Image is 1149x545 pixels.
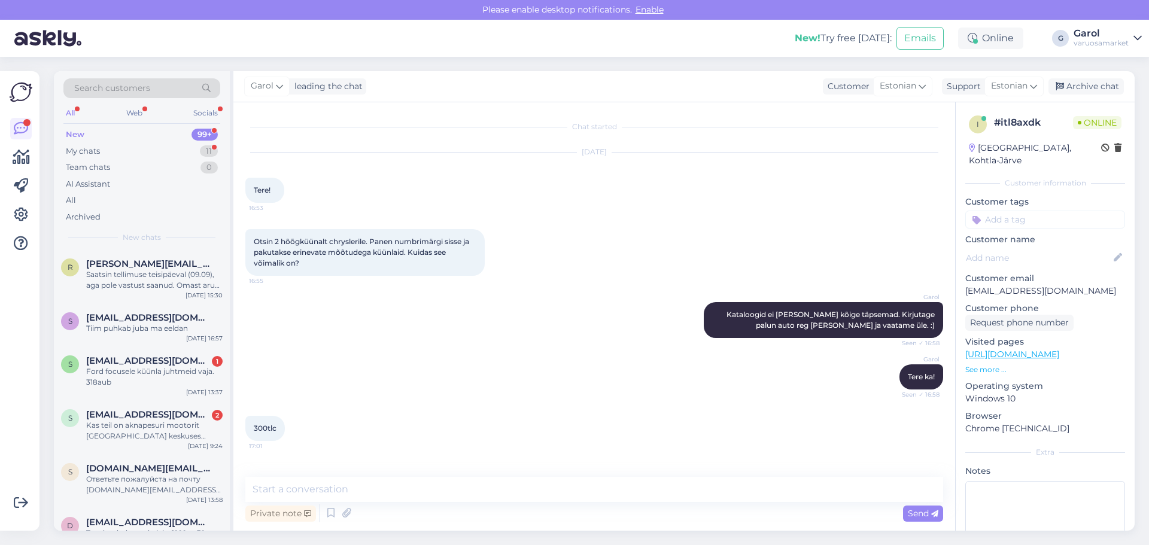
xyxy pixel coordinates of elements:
div: G [1052,30,1069,47]
img: Askly Logo [10,81,32,103]
p: Customer tags [965,196,1125,208]
div: 1 [212,356,223,367]
span: s [68,467,72,476]
span: S [68,413,72,422]
div: My chats [66,145,100,157]
span: d [67,521,73,530]
div: [DATE] 13:37 [186,388,223,397]
p: See more ... [965,364,1125,375]
span: New chats [123,232,161,243]
div: Team chats [66,162,110,173]
a: [URL][DOMAIN_NAME] [965,349,1059,360]
div: Extra [965,447,1125,458]
div: varuosamarket [1074,38,1129,48]
div: 2 [212,410,223,421]
span: 16:55 [249,276,294,285]
p: Chrome [TECHNICAL_ID] [965,422,1125,435]
div: Archived [66,211,101,223]
div: [GEOGRAPHIC_DATA], Kohtla-Järve [969,142,1101,167]
span: Estonian [991,80,1028,93]
span: danielmarkultcak61@gmail.com [86,517,211,528]
div: Socials [191,105,220,121]
div: Customer [823,80,870,93]
div: [DATE] 9:24 [188,442,223,450]
div: Customer information [965,178,1125,188]
div: 99+ [191,129,218,141]
button: Emails [896,27,944,50]
span: Tere! [254,185,270,194]
span: Seen ✓ 16:58 [895,390,940,399]
div: Ответьте пожалуйста на почту [DOMAIN_NAME][EMAIL_ADDRESS][DOMAIN_NAME] [86,474,223,495]
div: Kas teil on aknapesuri mootorit [GEOGRAPHIC_DATA] keskuses saadaval? Bmw 520D [DATE] aasta mudelile? [86,420,223,442]
span: Enable [632,4,667,15]
span: 17:01 [249,442,294,450]
div: Online [958,28,1023,49]
span: Kataloogid ei [PERSON_NAME] kõige täpsemad. Kirjutage palun auto reg [PERSON_NAME] ja vaatame üle... [727,310,937,330]
div: [DATE] 15:30 [186,291,223,300]
p: Notes [965,465,1125,477]
span: Siseminevabadus@gmail.com [86,312,211,323]
div: New [66,129,84,141]
div: Try free [DATE]: [795,31,892,45]
div: Web [124,105,145,121]
b: New! [795,32,820,44]
div: All [63,105,77,121]
p: Customer phone [965,302,1125,315]
div: [DATE] 16:57 [186,334,223,343]
div: [DATE] 13:58 [186,495,223,504]
p: Operating system [965,380,1125,392]
span: 16:53 [249,203,294,212]
span: 300tlc [254,424,276,433]
div: # itl8axdk [994,115,1073,130]
span: Search customers [74,82,150,95]
span: Send [908,508,938,519]
div: Garol [1074,29,1129,38]
div: 11 [200,145,218,157]
input: Add name [966,251,1111,264]
div: Tiim puhkab juba ma eeldan [86,323,223,334]
span: Svenvene06@gmail.com [86,409,211,420]
span: Garol [895,355,940,364]
div: Ford focusele küünla juhtmeid vaja. 318aub [86,366,223,388]
div: leading the chat [290,80,363,93]
span: s [68,360,72,369]
span: Estonian [880,80,916,93]
div: [DATE] [245,147,943,157]
span: savkor.auto@gmail.com [86,463,211,474]
p: Customer name [965,233,1125,246]
div: Saatsin tellimuse teisipäeval (09.09), aga pole vastust saanud. Omast arust tegin ka veebipoes hi... [86,269,223,291]
span: seppelger@gmail.com [86,355,211,366]
div: AI Assistant [66,178,110,190]
p: Windows 10 [965,392,1125,405]
span: S [68,316,72,325]
div: Support [942,80,981,93]
div: All [66,194,76,206]
p: Customer email [965,272,1125,285]
div: 0 [200,162,218,173]
span: Tere ka! [908,372,935,381]
span: Otsin 2 hõõgküünalt chryslerile. Panen numbrimärgi sisse ja pakutakse erinevate mõõtudega küünlai... [254,237,471,267]
span: Garol [895,293,940,302]
a: Garolvaruosamarket [1074,29,1142,48]
span: i [977,120,979,129]
span: Garol [251,80,273,93]
p: Browser [965,410,1125,422]
span: r [68,263,73,272]
div: Private note [245,506,316,522]
span: raile.yoshito@milrem.com [86,258,211,269]
div: Archive chat [1048,78,1124,95]
div: Chat started [245,121,943,132]
input: Add a tag [965,211,1125,229]
p: [EMAIL_ADDRESS][DOMAIN_NAME] [965,285,1125,297]
span: Online [1073,116,1121,129]
span: Seen ✓ 16:58 [895,339,940,348]
p: Visited pages [965,336,1125,348]
div: Request phone number [965,315,1074,331]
